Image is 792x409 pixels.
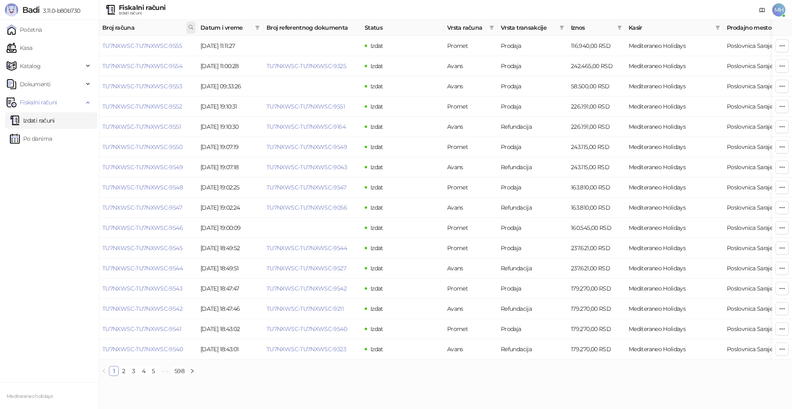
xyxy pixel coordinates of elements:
span: Izdat [370,143,383,151]
span: Dokumenti [20,76,50,92]
td: Mediteraneo Holidays [625,299,724,319]
th: Vrsta transakcije [497,20,568,36]
span: filter [615,21,624,34]
td: TU7NXWSC-TU7NXWSC-9544 [99,258,197,279]
span: right [190,369,195,374]
td: [DATE] 19:02:24 [197,198,263,218]
a: TU7NXWSC-TU7NXWSC-9553 [102,83,182,90]
a: TU7NXWSC-TU7NXWSC-9543 [102,285,182,292]
td: Mediteraneo Holidays [625,319,724,339]
span: Izdat [370,244,383,252]
td: Prodaja [497,56,568,76]
td: Refundacija [497,157,568,177]
span: filter [488,21,496,34]
a: Kasa [7,40,32,56]
li: 1 [109,366,119,376]
td: TU7NXWSC-TU7NXWSC-9545 [99,238,197,258]
a: 3 [129,366,138,376]
td: Mediteraneo Holidays [625,117,724,137]
span: Izdat [370,305,383,312]
td: 116.940,00 RSD [568,36,625,56]
td: [DATE] 19:00:09 [197,218,263,238]
span: filter [558,21,566,34]
span: Iznos [571,23,614,32]
td: 163.810,00 RSD [568,198,625,218]
td: Promet [444,238,497,258]
span: ••• [158,366,172,376]
span: Izdat [370,345,383,353]
td: Mediteraneo Holidays [625,97,724,117]
a: TU7NXWSC-TU7NXWSC-9554 [102,62,182,70]
td: Refundacija [497,258,568,279]
a: 598 [172,366,187,376]
td: [DATE] 18:49:52 [197,238,263,258]
td: [DATE] 09:33:26 [197,76,263,97]
li: 5 [148,366,158,376]
td: Refundacija [497,339,568,359]
a: 1 [109,366,118,376]
a: TU7NXWSC-TU7NXWSC-9546 [102,224,183,232]
td: TU7NXWSC-TU7NXWSC-9551 [99,117,197,137]
a: TU7NXWSC-TU7NXWSC-9056 [266,204,347,211]
a: TU7NXWSC-TU7NXWSC-9544 [266,244,347,252]
td: 179.270,00 RSD [568,279,625,299]
span: filter [617,25,622,30]
td: Mediteraneo Holidays [625,157,724,177]
a: TU7NXWSC-TU7NXWSC-9541 [102,325,181,333]
a: TU7NXWSC-TU7NXWSC-9551 [102,123,181,130]
td: TU7NXWSC-TU7NXWSC-9553 [99,76,197,97]
a: TU7NXWSC-TU7NXWSC-9544 [102,265,183,272]
td: Avans [444,157,497,177]
a: Dokumentacija [756,3,769,17]
a: TU7NXWSC-TU7NXWSC-9211 [266,305,344,312]
a: TU7NXWSC-TU7NXWSC-9323 [266,345,346,353]
span: Izdat [370,163,383,171]
td: [DATE] 18:47:46 [197,299,263,319]
td: Mediteraneo Holidays [625,198,724,218]
td: 179.270,00 RSD [568,339,625,359]
th: Kasir [625,20,724,36]
a: TU7NXWSC-TU7NXWSC-9043 [266,163,347,171]
a: TU7NXWSC-TU7NXWSC-9545 [102,244,182,252]
td: Mediteraneo Holidays [625,56,724,76]
a: TU7NXWSC-TU7NXWSC-9527 [266,265,346,272]
td: Mediteraneo Holidays [625,76,724,97]
span: Izdat [370,325,383,333]
td: 242.465,00 RSD [568,56,625,76]
th: Broj referentnog dokumenta [263,20,361,36]
a: TU7NXWSC-TU7NXWSC-9164 [266,123,346,130]
li: 2 [119,366,129,376]
span: filter [255,25,260,30]
span: Kasir [629,23,712,32]
td: Avans [444,56,497,76]
span: Vrsta računa [447,23,486,32]
a: TU7NXWSC-TU7NXWSC-9549 [102,163,183,171]
td: 237.621,00 RSD [568,258,625,279]
td: Mediteraneo Holidays [625,279,724,299]
span: Izdat [370,224,383,232]
td: [DATE] 11:00:28 [197,56,263,76]
td: TU7NXWSC-TU7NXWSC-9552 [99,97,197,117]
td: TU7NXWSC-TU7NXWSC-9550 [99,137,197,157]
td: Mediteraneo Holidays [625,36,724,56]
span: Datum i vreme [200,23,252,32]
td: Avans [444,258,497,279]
td: TU7NXWSC-TU7NXWSC-9555 [99,36,197,56]
li: 4 [139,366,148,376]
td: 243.115,00 RSD [568,157,625,177]
td: Promet [444,218,497,238]
td: Mediteraneo Holidays [625,238,724,258]
td: [DATE] 19:10:30 [197,117,263,137]
span: Izdat [370,184,383,191]
a: TU7NXWSC-TU7NXWSC-9542 [102,305,182,312]
span: filter [489,25,494,30]
span: filter [253,21,262,34]
span: Vrsta transakcije [501,23,556,32]
td: TU7NXWSC-TU7NXWSC-9541 [99,319,197,339]
td: [DATE] 18:43:02 [197,319,263,339]
a: TU7NXWSC-TU7NXWSC-9548 [102,184,183,191]
a: TU7NXWSC-TU7NXWSC-9551 [266,103,345,110]
a: TU7NXWSC-TU7NXWSC-9547 [102,204,182,211]
span: 3.11.0-b80b730 [40,7,80,14]
td: Prodaja [497,76,568,97]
